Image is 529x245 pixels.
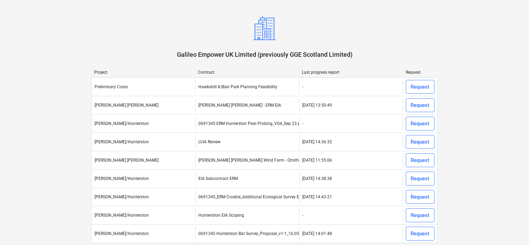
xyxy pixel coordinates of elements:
[95,84,128,89] div: Preliminary Costs
[411,174,429,183] div: Request
[302,231,332,236] div: [DATE] 14:01:48
[198,121,304,126] div: 0691345 ERM Hunterston Peat Probing_VO4_Sep 23.pdf
[302,194,332,199] div: [DATE] 14:43:21
[198,213,244,218] div: Hunterstion EIA Scoping
[302,121,303,126] div: -
[406,190,434,204] button: Request
[406,208,434,222] button: Request
[411,211,429,220] div: Request
[95,103,159,108] div: [PERSON_NAME] [PERSON_NAME]
[302,84,303,89] div: -
[411,119,429,128] div: Request
[406,135,434,149] button: Request
[198,103,281,108] div: [PERSON_NAME] [PERSON_NAME] - ERM EIA
[406,153,434,167] button: Request
[177,51,352,59] p: Galileo Empower UK Limited (previously GGE Scotland Limited)
[198,194,324,199] div: 0691345_ERM Crosbie_Additional Ecological Survey Effort_V06.pdf
[302,139,332,144] div: [DATE] 14:36:32
[302,213,303,218] div: -
[95,194,149,199] div: [PERSON_NAME]/Hunterston
[198,176,238,181] div: EIA Subcontract ERM
[95,121,149,126] div: [PERSON_NAME]/Hunterston
[198,158,336,163] div: [PERSON_NAME] [PERSON_NAME] Wind Farm - Ornithology Surveys - ERM
[302,158,332,163] div: [DATE] 11:55:06
[406,172,434,185] button: Request
[411,229,429,238] div: Request
[406,117,434,130] button: Request
[411,82,429,91] div: Request
[406,70,435,75] div: Request
[95,158,159,163] div: [PERSON_NAME] [PERSON_NAME]
[95,176,149,181] div: [PERSON_NAME]/Hunterston
[198,70,296,75] div: Contract
[302,70,400,75] div: Last progress report
[198,84,277,89] div: Hawkshill & Blair Park Planning Feasibility
[411,137,429,146] div: Request
[302,176,332,181] div: [DATE] 14:38:38
[406,98,434,112] button: Request
[406,227,434,241] button: Request
[411,192,429,201] div: Request
[95,213,149,218] div: [PERSON_NAME]/Hunterston
[198,139,221,144] div: LVIA Review
[95,139,149,144] div: [PERSON_NAME]/Hunterston
[411,156,429,165] div: Request
[302,103,332,108] div: [DATE] 13:50:49
[411,101,429,110] div: Request
[95,231,149,236] div: [PERSON_NAME]/Hunterston
[94,70,192,75] div: Project
[198,231,314,236] div: 0691345 Hunterston Bat Survey_Proposal_v1-1_16.05.23_.pdf
[406,80,434,94] button: Request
